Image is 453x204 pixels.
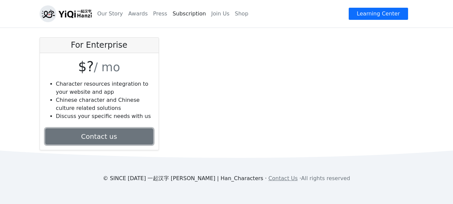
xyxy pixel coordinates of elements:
[95,7,126,21] a: Our Story
[232,7,251,21] a: Shop
[94,60,120,74] small: / mo
[56,80,153,96] li: Character resources integration to your website and app
[126,7,151,21] a: Awards
[170,7,209,21] a: Subscription
[45,40,153,50] h4: For Enterprise
[151,7,170,21] a: Press
[348,7,408,20] a: Learning Center
[56,96,153,112] li: Chinese character and Chinese culture related solutions
[209,7,232,21] a: Join Us
[45,128,153,145] a: Contact us
[40,5,92,22] img: logo_h.png
[56,112,153,120] li: Discuss your specific needs with us
[36,174,418,182] p: © SINCE [DATE] 一起汉字 [PERSON_NAME] | Han_Characters · ·
[45,58,153,75] h1: $?
[268,175,297,181] a: Contact Us
[301,175,350,181] span: All rights reserved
